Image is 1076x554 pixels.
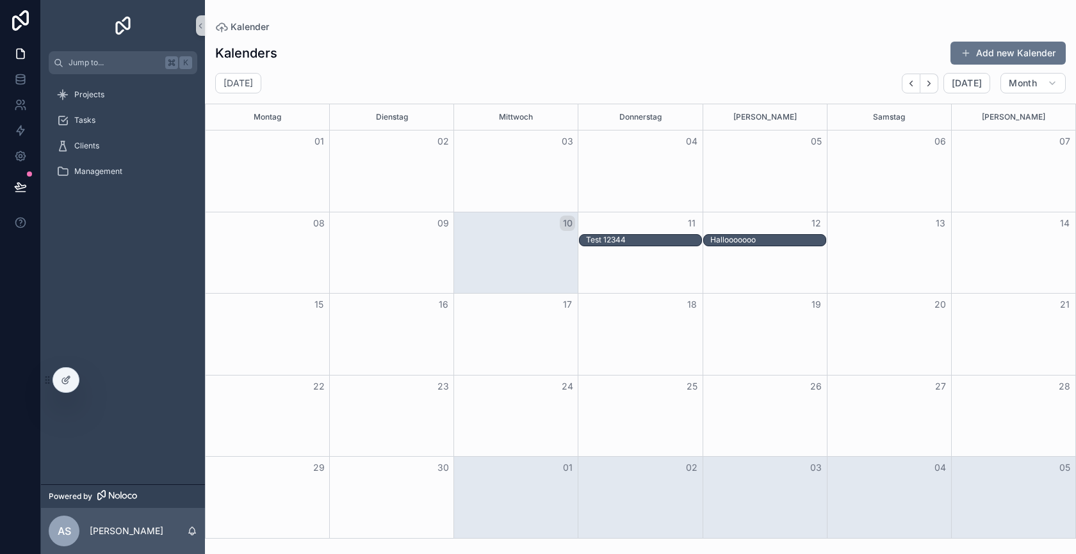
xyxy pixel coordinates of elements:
[933,379,948,394] button: 27
[933,216,948,231] button: 13
[684,297,699,312] button: 18
[311,379,327,394] button: 22
[74,166,122,177] span: Management
[90,525,163,537] p: [PERSON_NAME]
[311,460,327,475] button: 29
[74,115,95,125] span: Tasks
[1057,216,1072,231] button: 14
[113,15,133,36] img: App logo
[560,460,575,475] button: 01
[49,51,197,74] button: Jump to...K
[586,235,626,245] div: Test 12344
[920,74,938,93] button: Next
[933,297,948,312] button: 20
[933,134,948,149] button: 06
[49,160,197,183] a: Management
[436,460,451,475] button: 30
[943,73,990,93] button: [DATE]
[950,42,1066,65] button: Add new Kalender
[808,134,824,149] button: 05
[808,297,824,312] button: 19
[808,216,824,231] button: 12
[215,44,277,62] h1: Kalenders
[69,58,160,68] span: Jump to...
[684,216,699,231] button: 11
[205,104,1076,539] div: Month View
[710,234,756,246] div: Hallooooooo
[933,460,948,475] button: 04
[58,523,71,539] span: AS
[231,20,269,33] span: Kalender
[1000,73,1066,93] button: Month
[436,134,451,149] button: 02
[586,234,626,246] div: Test 12344
[710,235,756,245] div: Hallooooooo
[224,77,253,90] h2: [DATE]
[41,484,205,508] a: Powered by
[560,216,575,231] button: 10
[952,77,982,89] span: [DATE]
[1057,297,1072,312] button: 21
[311,216,327,231] button: 08
[74,141,99,151] span: Clients
[580,104,700,130] div: Donnerstag
[560,379,575,394] button: 24
[436,216,451,231] button: 09
[1009,77,1037,89] span: Month
[181,58,191,68] span: K
[560,297,575,312] button: 17
[902,74,920,93] button: Back
[332,104,452,130] div: Dienstag
[49,109,197,132] a: Tasks
[684,134,699,149] button: 04
[215,20,269,33] a: Kalender
[49,491,92,502] span: Powered by
[684,460,699,475] button: 02
[1057,379,1072,394] button: 28
[808,379,824,394] button: 26
[1057,134,1072,149] button: 07
[808,460,824,475] button: 03
[684,379,699,394] button: 25
[1057,460,1072,475] button: 05
[49,83,197,106] a: Projects
[311,297,327,312] button: 15
[311,134,327,149] button: 01
[705,104,825,130] div: [PERSON_NAME]
[954,104,1073,130] div: [PERSON_NAME]
[436,297,451,312] button: 16
[436,379,451,394] button: 23
[74,90,104,100] span: Projects
[49,134,197,157] a: Clients
[208,104,327,130] div: Montag
[560,134,575,149] button: 03
[456,104,576,130] div: Mittwoch
[41,74,205,200] div: scrollable content
[829,104,949,130] div: Samstag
